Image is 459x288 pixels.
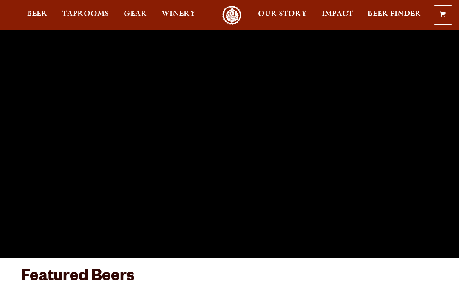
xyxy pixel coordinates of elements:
a: Our Story [252,6,312,25]
span: Our Story [258,11,307,17]
a: Winery [156,6,201,25]
span: Winery [161,11,195,17]
a: Odell Home [216,6,248,25]
a: Beer [21,6,53,25]
a: Beer Finder [362,6,427,25]
span: Beer Finder [368,11,421,17]
a: Impact [316,6,359,25]
a: Gear [118,6,153,25]
a: Taprooms [57,6,114,25]
span: Impact [322,11,353,17]
span: Taprooms [62,11,109,17]
span: Beer [27,11,48,17]
span: Gear [124,11,147,17]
